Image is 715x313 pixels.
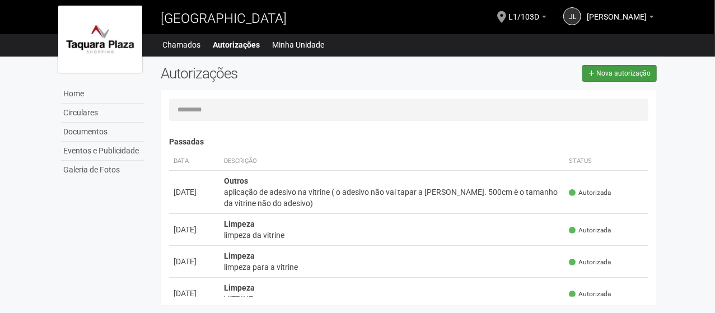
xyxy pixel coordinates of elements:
div: VITRINE [224,293,560,305]
a: [PERSON_NAME] [587,14,654,23]
img: logo.jpg [58,6,142,73]
a: Galeria de Fotos [61,161,144,179]
strong: Limpeza [224,251,255,260]
div: [DATE] [174,224,215,235]
div: limpeza para a vitrine [224,261,560,273]
span: Autorizada [569,289,611,299]
h4: Passadas [169,138,649,146]
span: Autorizada [569,258,611,267]
th: Status [564,152,648,171]
strong: Limpeza [224,219,255,228]
div: [DATE] [174,288,215,299]
th: Descrição [219,152,565,171]
h2: Autorizações [161,65,400,82]
div: aplicação de adesivo na vitrine ( o adesivo não vai tapar a [PERSON_NAME]. 500cm è o tamanho da v... [224,186,560,209]
span: Autorizada [569,226,611,235]
a: JL [563,7,581,25]
a: Documentos [61,123,144,142]
div: [DATE] [174,186,215,198]
strong: Outros [224,176,248,185]
span: Nova autorização [596,69,651,77]
span: Autorizada [569,188,611,198]
span: Jennifer Lorena [587,2,647,21]
a: Minha Unidade [273,37,325,53]
a: Nova autorização [582,65,657,82]
a: Chamados [163,37,201,53]
a: Home [61,85,144,104]
span: L1/103D [508,2,539,21]
div: limpeza da vitrine [224,230,560,241]
strong: Limpeza [224,283,255,292]
th: Data [169,152,219,171]
a: Autorizações [213,37,260,53]
a: Eventos e Publicidade [61,142,144,161]
a: L1/103D [508,14,546,23]
div: [DATE] [174,256,215,267]
span: [GEOGRAPHIC_DATA] [161,11,287,26]
a: Circulares [61,104,144,123]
